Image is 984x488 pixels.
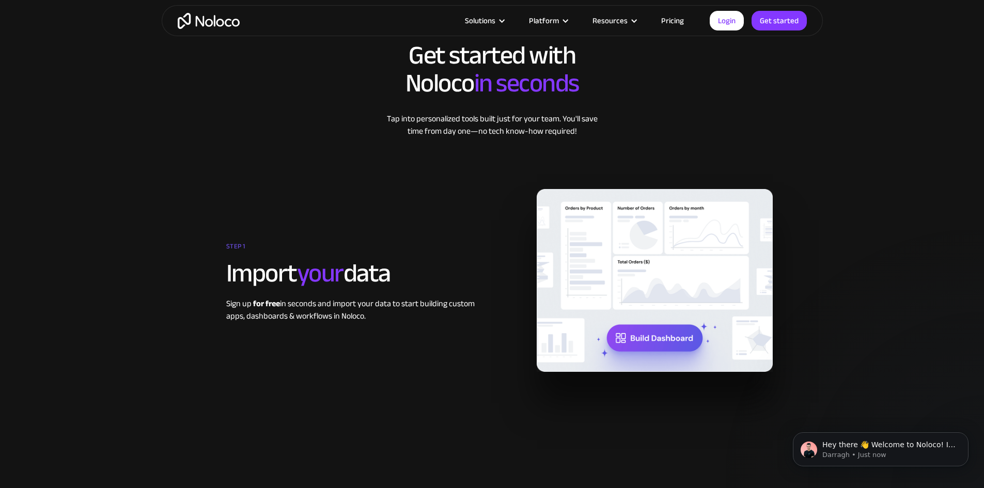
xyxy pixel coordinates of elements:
[226,239,487,259] div: STEP 1
[580,14,648,27] div: Resources
[752,11,807,30] a: Get started
[777,411,984,483] iframe: Intercom notifications message
[253,296,280,311] strong: for free
[648,14,697,27] a: Pricing
[516,14,580,27] div: Platform
[226,297,487,322] div: Sign up in seconds and import your data to start building custom apps, dashboards & workflows in ...
[172,113,813,137] div: Tap into personalized tools built just for your team. You'll save time from day one—no tech know-...
[226,259,487,287] h2: Import data
[474,59,579,107] span: in seconds
[172,41,813,97] h2: Get started with Noloco
[529,14,559,27] div: Platform
[297,249,343,297] span: your
[452,14,516,27] div: Solutions
[465,14,495,27] div: Solutions
[710,11,744,30] a: Login
[178,13,240,29] a: home
[592,14,628,27] div: Resources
